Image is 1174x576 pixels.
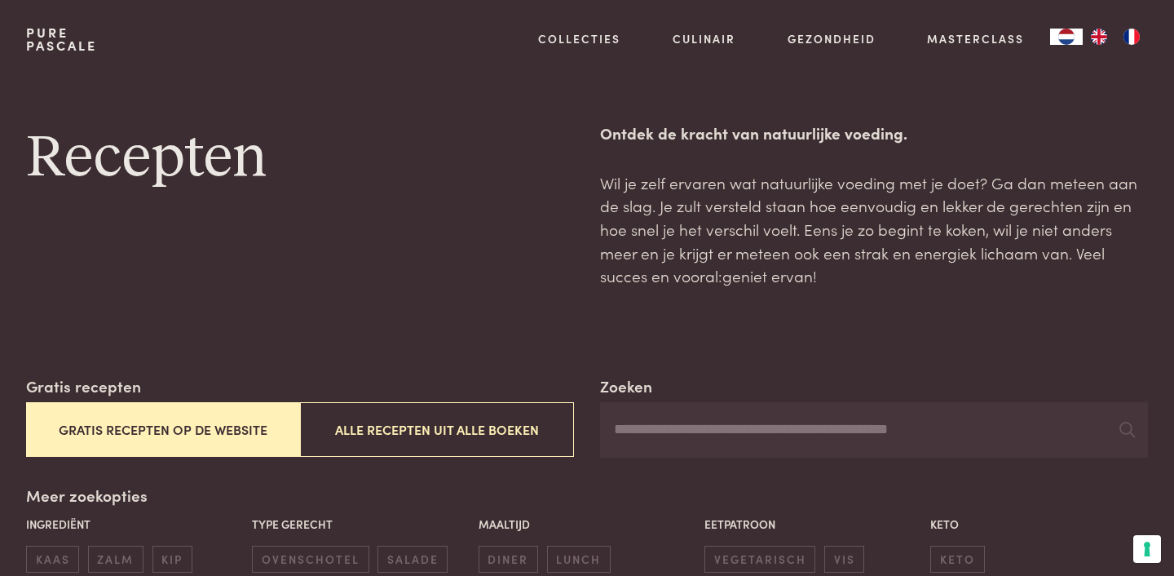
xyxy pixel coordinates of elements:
h1: Recepten [26,122,574,195]
a: Masterclass [927,30,1024,47]
a: Gezondheid [788,30,876,47]
button: Uw voorkeuren voor toestemming voor trackingtechnologieën [1133,535,1161,563]
span: keto [930,546,984,573]
aside: Language selected: Nederlands [1050,29,1148,45]
a: Collecties [538,30,620,47]
span: zalm [88,546,143,573]
span: kip [152,546,192,573]
span: kaas [26,546,79,573]
strong: Ontdek de kracht van natuurlijke voeding. [600,122,907,144]
span: salade [377,546,448,573]
p: Eetpatroon [704,516,922,533]
a: Culinair [673,30,735,47]
a: NL [1050,29,1083,45]
label: Gratis recepten [26,374,141,398]
span: diner [479,546,538,573]
span: lunch [547,546,611,573]
div: Language [1050,29,1083,45]
a: PurePascale [26,26,97,52]
p: Ingrediënt [26,516,244,533]
p: Wil je zelf ervaren wat natuurlijke voeding met je doet? Ga dan meteen aan de slag. Je zult verst... [600,171,1148,288]
p: Type gerecht [252,516,470,533]
p: Keto [930,516,1148,533]
span: ovenschotel [252,546,369,573]
span: vegetarisch [704,546,815,573]
ul: Language list [1083,29,1148,45]
span: vis [824,546,864,573]
button: Alle recepten uit alle boeken [300,402,574,457]
a: EN [1083,29,1115,45]
p: Maaltijd [479,516,696,533]
a: FR [1115,29,1148,45]
button: Gratis recepten op de website [26,402,300,457]
label: Zoeken [600,374,652,398]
